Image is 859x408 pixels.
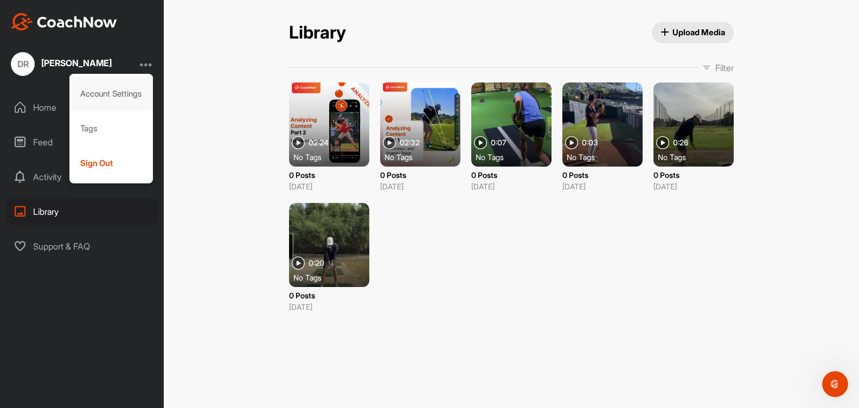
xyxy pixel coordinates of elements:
span: 02:24 [309,139,329,146]
img: play [292,257,305,270]
p: [DATE] [471,181,552,192]
p: [DATE] [289,301,369,313]
div: Tags [69,111,153,146]
div: Feed [6,129,159,156]
p: 0 Posts [653,169,734,181]
div: No Tags [293,151,374,162]
div: No Tags [567,151,647,162]
p: [DATE] [380,181,460,192]
div: Close [190,4,210,24]
div: DR [11,52,35,76]
span: 0:20 [309,259,324,267]
div: Library [6,198,159,225]
p: 0 Posts [289,169,369,181]
textarea: Message… [9,302,208,321]
button: Home [170,4,190,25]
img: play [383,136,396,149]
div: No Tags [658,151,738,162]
p: 0 Posts [289,290,369,301]
p: 0 Posts [380,169,460,181]
span: 0:03 [582,139,598,146]
button: Emoji picker [34,325,43,334]
div: No Tags [476,151,556,162]
h2: Library [289,22,346,43]
p: [DATE] [562,181,643,192]
img: play [292,136,305,149]
img: CoachNow [11,13,117,30]
img: play [656,136,669,149]
span: 0:07 [491,139,507,146]
img: Profile image for Maggie [31,6,48,23]
div: Home [6,94,159,121]
div: [PERSON_NAME] [41,59,112,67]
img: Profile image for Amanda [46,6,63,23]
h1: CoachNow [68,5,112,14]
button: go back [7,4,28,25]
div: No Tags [384,151,465,162]
img: play [474,136,487,149]
div: Account Settings [69,76,153,111]
p: 0 Posts [471,169,552,181]
span: Upload Media [661,27,726,38]
p: [DATE] [289,181,369,192]
button: Upload Media [652,22,734,43]
span: 02:32 [400,139,420,146]
button: Upload attachment [17,325,25,334]
img: play [565,136,578,149]
p: Within a day [76,14,121,24]
p: 0 Posts [562,169,643,181]
p: Filter [715,61,734,74]
span: 0:26 [673,139,688,146]
div: Support & FAQ [6,233,159,260]
iframe: Intercom live chat [822,371,848,397]
div: No Tags [293,272,374,283]
p: [DATE] [653,181,734,192]
button: Start recording [69,325,78,334]
div: Activity [6,163,159,190]
button: Send a message… [186,321,203,338]
div: Sign Out [69,146,153,181]
button: Gif picker [52,325,60,334]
